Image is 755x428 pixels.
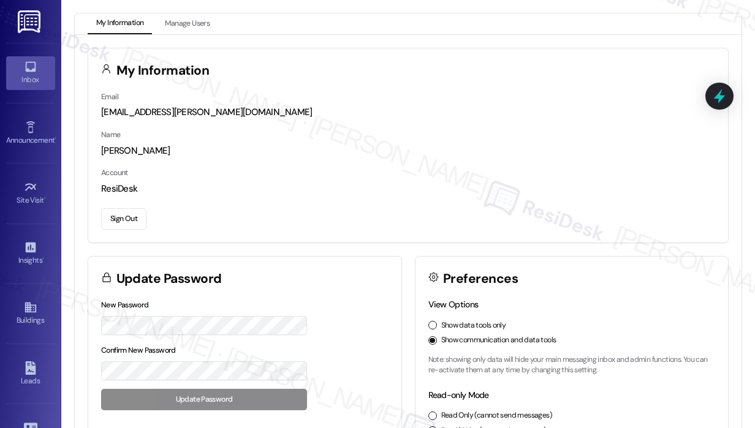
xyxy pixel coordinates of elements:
div: [PERSON_NAME] [101,145,715,157]
label: View Options [428,299,479,310]
label: Read-only Mode [428,389,489,400]
a: Insights • [6,237,55,270]
a: Leads [6,358,55,391]
label: New Password [101,300,149,310]
span: • [44,194,46,203]
button: My Information [88,13,152,34]
span: • [42,254,44,263]
a: Site Visit • [6,177,55,210]
label: Read Only (cannot send messages) [441,410,552,421]
h3: Preferences [443,272,518,285]
button: Sign Out [101,208,146,230]
label: Account [101,168,128,178]
label: Email [101,92,118,102]
label: Name [101,130,121,140]
div: [EMAIL_ADDRESS][PERSON_NAME][DOMAIN_NAME] [101,106,715,119]
span: • [55,134,56,143]
h3: Update Password [116,272,222,285]
label: Show data tools only [441,320,506,331]
p: Note: showing only data will hide your main messaging inbox and admin functions. You can re-activ... [428,355,716,376]
a: Inbox [6,56,55,89]
h3: My Information [116,64,210,77]
div: ResiDesk [101,182,715,195]
img: ResiDesk Logo [18,10,43,33]
label: Show communication and data tools [441,335,556,346]
a: Buildings [6,297,55,330]
button: Manage Users [156,13,218,34]
label: Confirm New Password [101,345,176,355]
